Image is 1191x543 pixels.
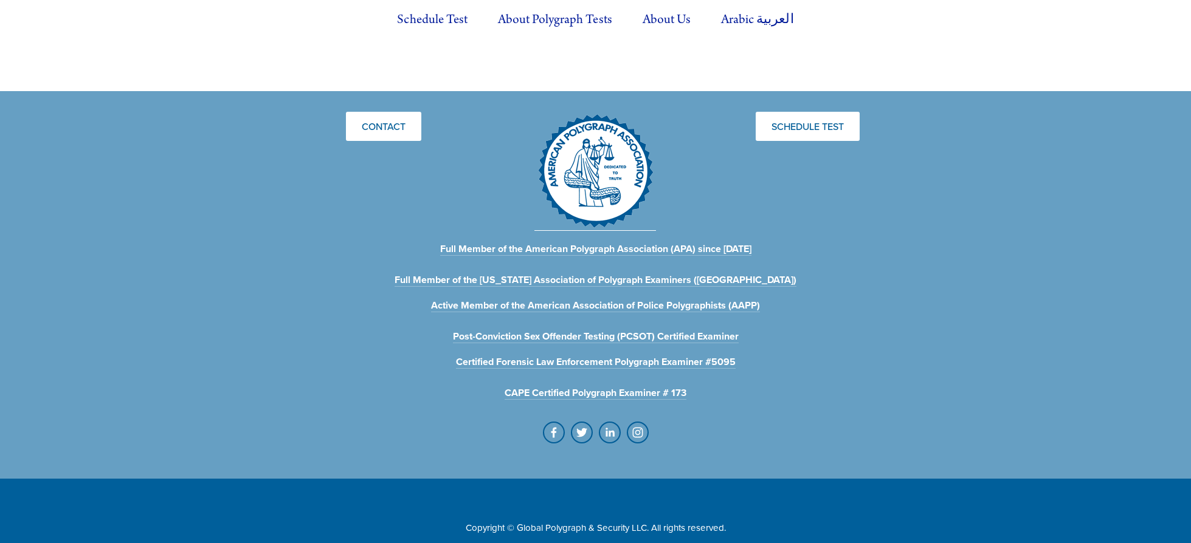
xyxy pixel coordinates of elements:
[456,355,736,369] a: Certified Forensic Law Enforcement Polygraph Examiner #5095
[505,386,686,400] a: CAPE Certified Polygraph Examiner # 173
[629,3,704,36] label: About Us
[708,3,807,36] label: Arabic العربية
[453,329,739,343] a: Post-Conviction Sex Offender Testing (PCSOT) Certified Examiner
[384,3,480,36] a: Schedule Test
[395,273,796,287] a: Full Member of the [US_STATE] Association of Polygraph Examiners ([GEOGRAPHIC_DATA])
[346,112,421,141] a: Contact
[440,242,751,256] a: Full Member of the American Polygraph Association (APA) since [DATE]
[431,298,760,312] a: Active Member of the American Association of Police Polygraphists (AAPP)
[288,520,903,536] p: Copyright © Global Polygraph & Security LLC. All rights reserved.
[485,3,626,36] label: About Polygraph Tests
[599,422,621,443] a: Oded Gelfer
[543,422,565,443] a: Iosac Cholgain
[571,422,593,443] a: GPS
[756,112,860,141] a: Schedule Test
[627,422,649,443] a: Instagram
